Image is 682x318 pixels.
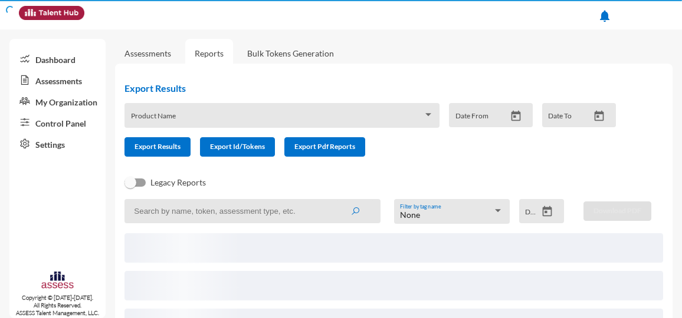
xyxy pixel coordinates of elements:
a: Settings [9,133,106,154]
span: Download PDF [594,206,641,215]
img: assesscompany-logo.png [41,270,74,291]
a: Assessments [124,48,171,58]
span: Legacy Reports [150,175,206,190]
p: Copyright © [DATE]-[DATE]. All Rights Reserved. ASSESS Talent Management, LLC. [9,294,106,317]
button: Open calendar [589,110,609,122]
button: Export Pdf Reports [284,137,365,157]
button: Download PDF [583,201,651,221]
button: Export Id/Tokens [200,137,275,157]
a: My Organization [9,91,106,112]
span: None [400,210,420,220]
button: Open calendar [506,110,526,122]
a: Reports [185,39,233,68]
span: Export Pdf Reports [294,142,355,151]
button: Export Results [124,137,191,157]
h2: Export Results [124,82,625,94]
button: Open calendar [537,206,558,218]
mat-icon: notifications [598,9,612,23]
input: Search by name, token, assessment type, etc. [124,199,381,223]
a: Dashboard [9,48,106,69]
a: Assessments [9,69,106,91]
a: Control Panel [9,112,106,133]
span: Export Id/Tokens [210,142,265,151]
span: Export Results [135,142,181,151]
a: Bulk Tokens Generation [238,39,343,68]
